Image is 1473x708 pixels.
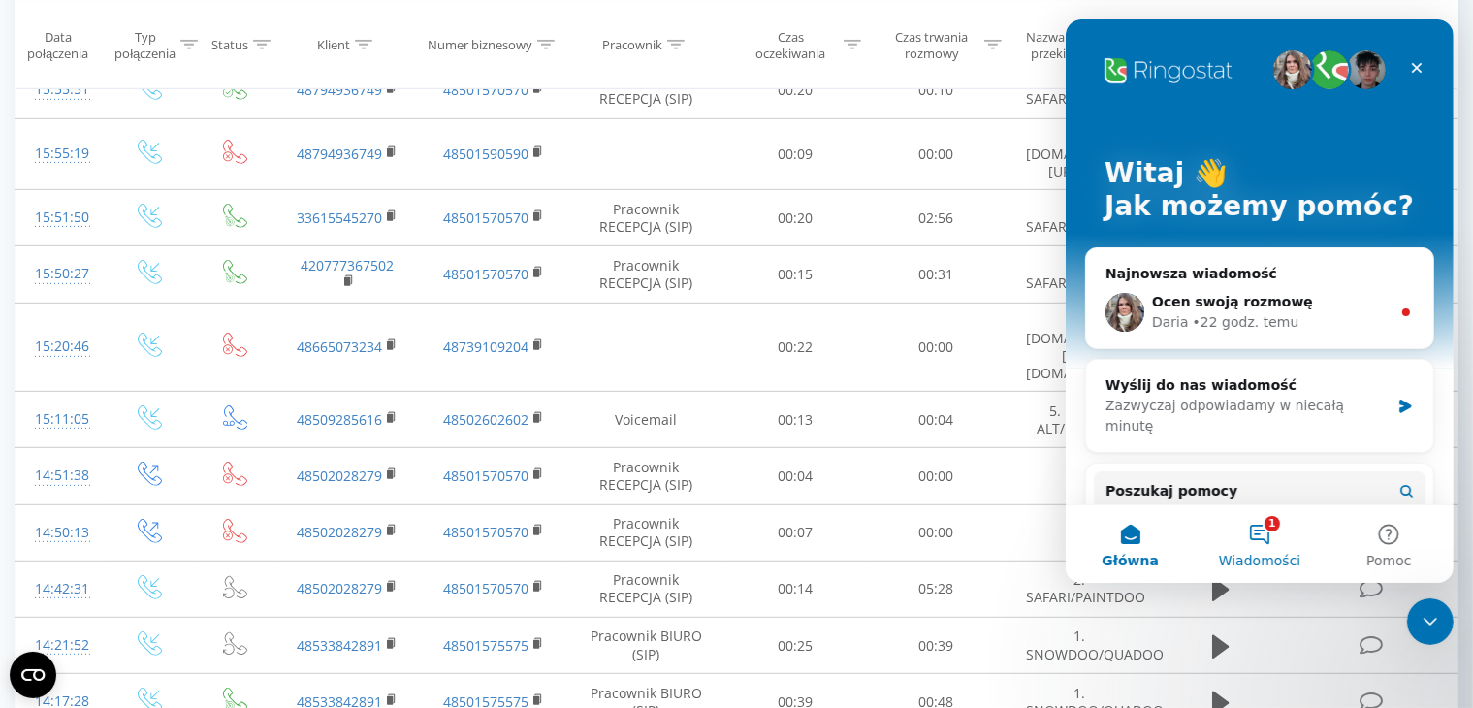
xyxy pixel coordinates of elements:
a: 48794936749 [297,80,382,99]
a: 48501570570 [443,523,528,541]
td: 00:14 [725,561,866,617]
div: 14:42:31 [35,570,85,608]
a: 48509285616 [297,410,382,429]
td: 00:00 [866,448,1007,504]
div: Czas oczekiwania [743,28,839,61]
td: 00:00 [866,303,1007,392]
td: Pracownik RECEPCJA (SIP) [567,448,725,504]
div: 15:11:05 [35,401,85,438]
td: 1. SNOWDOO/QUADOO [1007,618,1153,674]
td: 00:04 [725,448,866,504]
td: 00:10 [866,62,1007,118]
a: 48501570570 [443,80,528,99]
div: 15:55:51 [35,71,85,109]
td: 00:15 [725,246,866,303]
td: 00:22 [725,303,866,392]
div: Nazwa schematu przekierowania [1024,28,1126,61]
td: 00:07 [725,504,866,561]
a: 48502028279 [297,467,382,485]
td: Pracownik BIURO (SIP) [567,618,725,674]
a: 48501570570 [443,579,528,597]
td: Pracownik RECEPCJA (SIP) [567,190,725,246]
td: 00:13 [725,392,866,448]
td: 00:31 [866,246,1007,303]
td: 00:09 [725,118,866,190]
div: 14:50:13 [35,514,85,552]
div: 15:51:50 [35,199,85,237]
td: Pracownik RECEPCJA (SIP) [567,246,725,303]
td: 05:28 [866,561,1007,617]
td: Pracownik RECEPCJA (SIP) [567,504,725,561]
td: 2. SAFARI/PAINTDOO [1007,246,1153,303]
td: 02:56 [866,190,1007,246]
div: Typ połączenia [114,28,176,61]
td: 2. SAFARI/PAINTDOO [1007,190,1153,246]
a: 48794936749 [297,145,382,163]
a: 48533842891 [297,636,382,655]
td: Pracownik RECEPCJA (SIP) [567,561,725,617]
td: 2. SAFARI/PAINTDOO [1007,561,1153,617]
a: 48502028279 [297,523,382,541]
a: 420777367502 [301,256,394,274]
td: 2. SAFARI/PAINTDOO [1007,62,1153,118]
td: 00:00 [866,504,1007,561]
iframe: Intercom live chat [1066,19,1454,583]
div: Czas trwania rozmowy [883,28,979,61]
td: 00:20 [725,190,866,246]
td: 4. [DOMAIN_NAME][URL] ALT [1007,118,1153,190]
div: 14:21:52 [35,627,85,664]
div: Pracownik [602,37,662,53]
td: 00:04 [866,392,1007,448]
div: Klient [317,37,350,53]
a: 33615545270 [297,209,382,227]
td: 00:20 [725,62,866,118]
button: Open CMP widget [10,652,56,698]
a: 48665073234 [297,338,382,356]
div: Status [211,37,248,53]
td: Pracownik RECEPCJA (SIP) [567,62,725,118]
div: 15:20:46 [35,328,85,366]
td: 5. BUGGY ALT/MOTORY [1007,392,1153,448]
div: Data połączenia [16,28,100,61]
td: Voicemail [567,392,725,448]
a: 48501590590 [443,145,528,163]
a: 48739109204 [443,338,528,356]
a: 48502602602 [443,410,528,429]
div: 14:51:38 [35,457,85,495]
a: 48502028279 [297,579,382,597]
span: 8. [DOMAIN_NAME][URL][DOMAIN_NAME].. [1026,311,1145,383]
a: 48501570570 [443,209,528,227]
div: 15:55:19 [35,135,85,173]
td: 00:00 [866,118,1007,190]
a: 48501570570 [443,265,528,283]
div: 15:50:27 [35,255,85,293]
td: 00:25 [725,618,866,674]
iframe: Intercom live chat [1407,598,1454,645]
a: 48501570570 [443,467,528,485]
div: Numer biznesowy [428,37,532,53]
a: 48501575575 [443,636,528,655]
